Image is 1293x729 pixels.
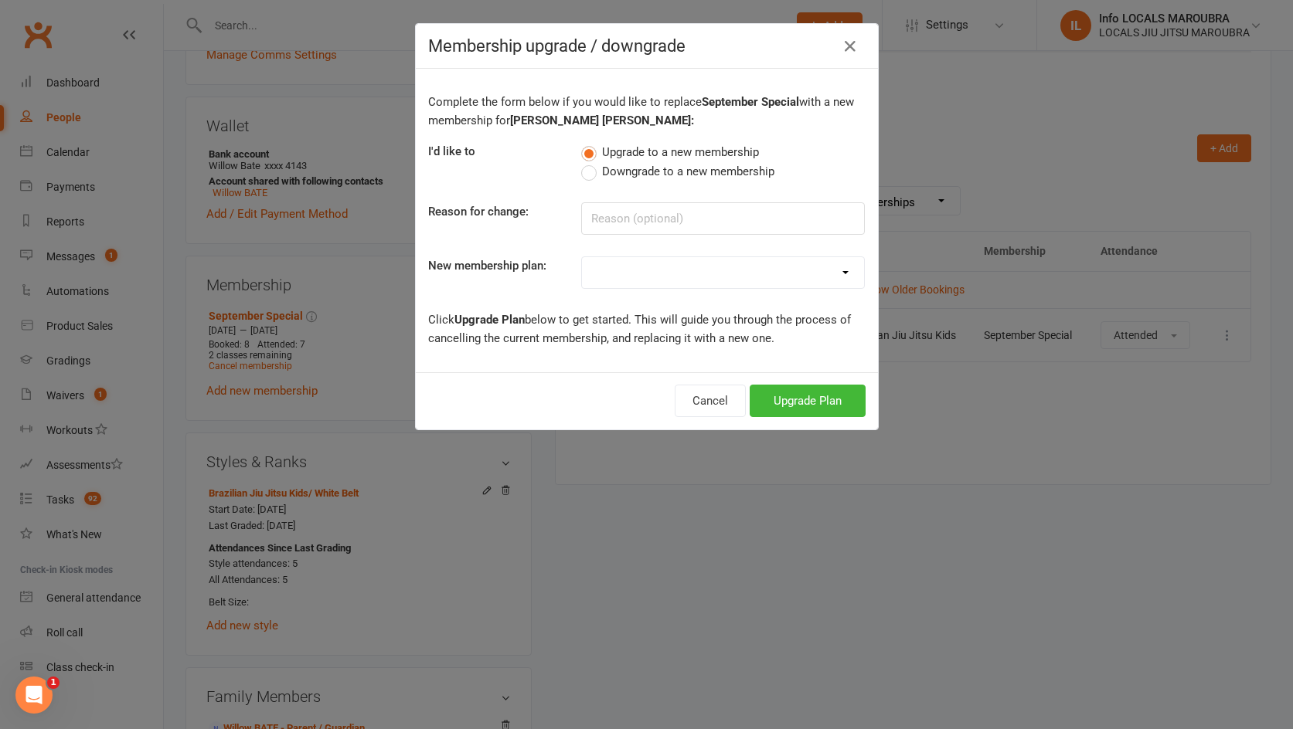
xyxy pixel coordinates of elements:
[702,95,799,109] b: September Special
[454,313,525,327] b: Upgrade Plan
[428,93,866,130] p: Complete the form below if you would like to replace with a new membership for
[602,162,774,178] span: Downgrade to a new membership
[428,202,529,221] label: Reason for change:
[838,34,863,59] button: Close
[428,256,546,275] label: New membership plan:
[428,310,866,348] p: Click below to get started. This will guide you through the process of cancelling the current mem...
[581,202,865,235] input: Reason (optional)
[428,142,475,161] label: I'd like to
[675,385,746,417] button: Cancel
[510,114,694,127] b: [PERSON_NAME] [PERSON_NAME]:
[15,676,53,714] iframe: Intercom live chat
[602,143,759,159] span: Upgrade to a new membership
[750,385,866,417] button: Upgrade Plan
[47,676,60,689] span: 1
[428,36,866,56] h4: Membership upgrade / downgrade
